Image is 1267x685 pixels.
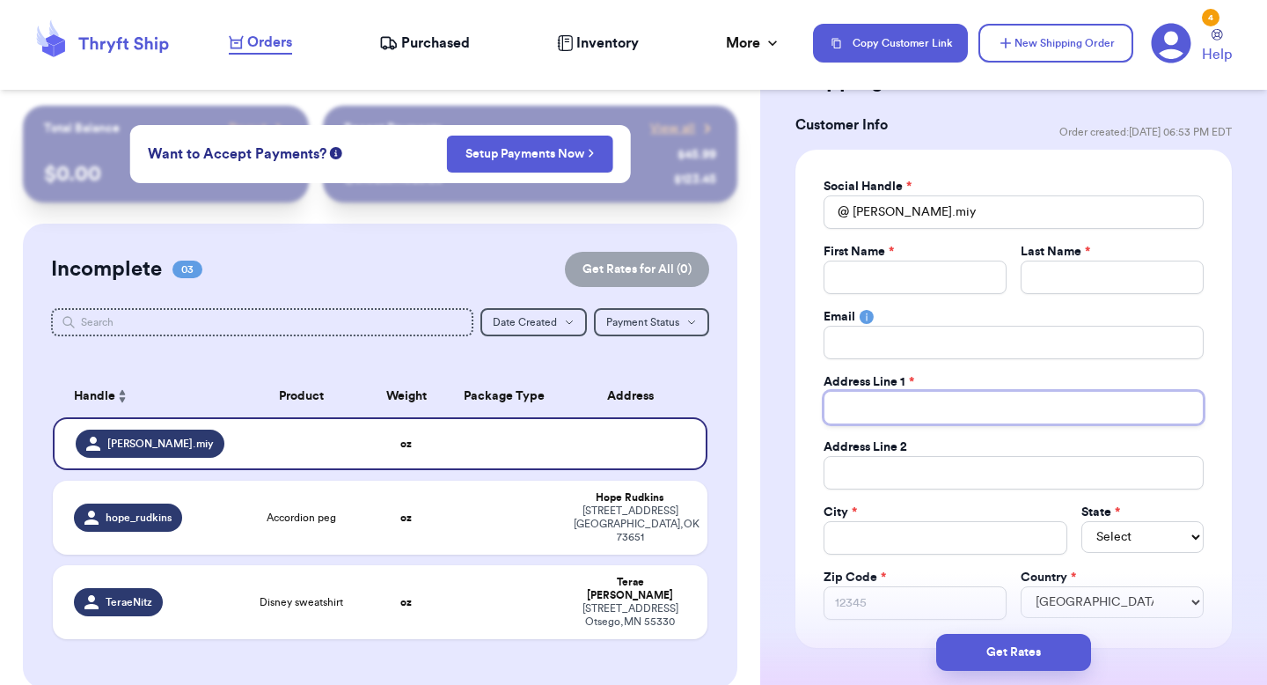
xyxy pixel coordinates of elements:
h3: Customer Info [795,114,888,136]
span: Handle [74,387,115,406]
label: Email [824,308,855,326]
div: Terae [PERSON_NAME] [574,576,686,602]
div: Hope Rudkins [574,491,686,505]
button: Get Rates [936,634,1091,671]
th: Product [236,375,367,417]
label: Country [1021,569,1076,586]
button: New Shipping Order [978,24,1133,63]
div: $ 123.45 [674,171,716,188]
th: Package Type [445,375,563,417]
span: Disney sweatshirt [260,595,343,609]
div: $ 45.99 [677,146,716,164]
button: Setup Payments Now [447,136,613,173]
p: Recent Payments [344,120,442,137]
span: Payment Status [606,317,679,328]
a: Setup Payments Now [465,145,595,163]
button: Get Rates for All (0) [565,252,709,287]
a: Inventory [557,33,639,54]
span: TeraeNitz [106,595,152,609]
label: City [824,504,857,521]
span: Help [1202,44,1232,65]
h2: Incomplete [51,255,162,284]
a: Orders [229,32,292,55]
span: Order created: [DATE] 06:53 PM EDT [1059,125,1232,139]
strong: oz [400,438,412,449]
div: @ [824,195,849,229]
span: Purchased [401,33,470,54]
label: State [1081,504,1120,521]
input: 12345 [824,586,1007,620]
strong: oz [400,597,412,608]
a: Help [1202,29,1232,65]
label: First Name [824,243,894,261]
div: [STREET_ADDRESS] [GEOGRAPHIC_DATA] , OK 73651 [574,505,686,544]
button: Copy Customer Link [813,24,968,63]
input: Search [51,308,473,336]
a: Purchased [379,33,470,54]
span: Want to Accept Payments? [148,144,326,165]
button: Date Created [480,308,587,336]
strong: oz [400,512,412,523]
label: Address Line 1 [824,373,914,391]
label: Last Name [1021,243,1090,261]
div: [STREET_ADDRESS] Otsego , MN 55330 [574,602,686,629]
span: Inventory [576,33,639,54]
button: Sort ascending [115,386,129,407]
a: 4 [1151,23,1191,63]
span: View all [650,120,695,137]
span: Orders [247,32,292,53]
p: $ 0.00 [44,160,288,188]
label: Social Handle [824,178,912,195]
span: Date Created [493,317,557,328]
label: Address Line 2 [824,438,907,456]
span: [PERSON_NAME].miy [107,437,214,451]
th: Address [563,375,707,417]
span: Payout [229,120,267,137]
label: Zip Code [824,569,886,586]
div: 4 [1202,9,1219,26]
button: Payment Status [594,308,709,336]
span: Accordion peg [267,511,336,525]
div: More [726,33,781,54]
th: Weight [367,375,445,417]
span: hope_rudkins [106,511,172,525]
a: View all [650,120,716,137]
a: Payout [229,120,288,137]
span: 03 [172,261,202,278]
p: Total Balance [44,120,120,137]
